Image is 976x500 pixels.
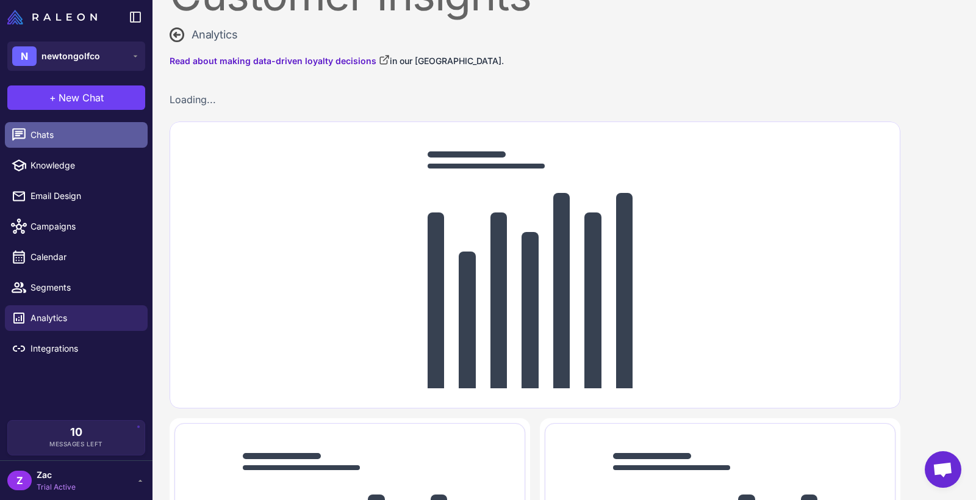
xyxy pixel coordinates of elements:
button: +New Chat [7,85,145,110]
a: Calendar [5,244,148,270]
div: Z [7,471,32,490]
a: Open chat [925,451,961,488]
a: Email Design [5,183,148,209]
a: Knowledge [5,153,148,178]
a: Analytics [5,305,148,331]
div: Loading... [170,92,900,107]
span: Calendar [30,250,138,264]
span: Messages Left [49,440,103,449]
img: Raleon Logo [7,10,97,24]
span: Integrations [30,342,138,355]
span: Knowledge [30,159,138,172]
a: Integrations [5,336,148,361]
div: N [12,46,37,66]
span: Segments [30,281,138,294]
button: Nnewtongolfco [7,42,145,71]
a: Read about making data-driven loyalty decisions [170,54,390,68]
span: Campaigns [30,220,138,233]
a: Campaigns [5,214,148,239]
span: New Chat [59,90,104,105]
a: Chats [5,122,148,148]
span: Analytics [30,311,138,325]
span: + [49,90,56,105]
span: Trial Active [37,482,76,493]
span: Email Design [30,189,138,203]
span: 10 [70,427,82,438]
span: Zac [37,468,76,482]
span: newtongolfco [41,49,100,63]
span: in our [GEOGRAPHIC_DATA]. [390,56,504,66]
span: Analytics [192,26,237,43]
a: Segments [5,275,148,300]
span: Chats [30,128,138,142]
